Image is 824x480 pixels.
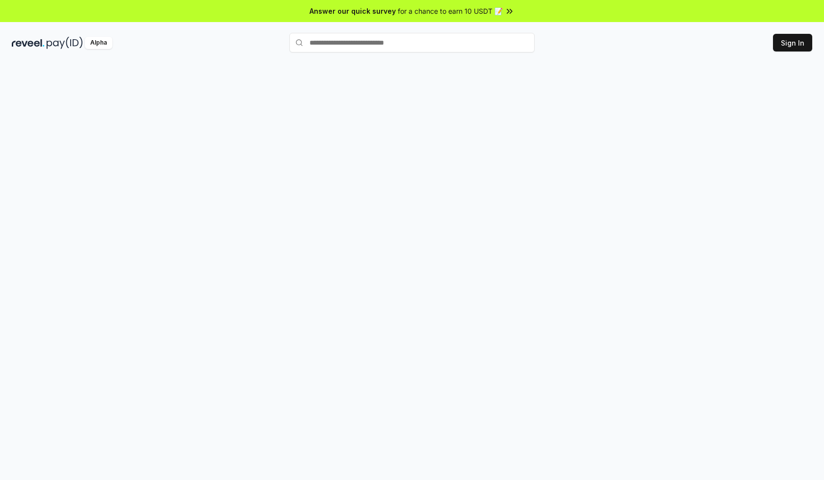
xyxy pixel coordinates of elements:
[773,34,812,51] button: Sign In
[309,6,396,16] span: Answer our quick survey
[85,37,112,49] div: Alpha
[12,37,45,49] img: reveel_dark
[47,37,83,49] img: pay_id
[398,6,503,16] span: for a chance to earn 10 USDT 📝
